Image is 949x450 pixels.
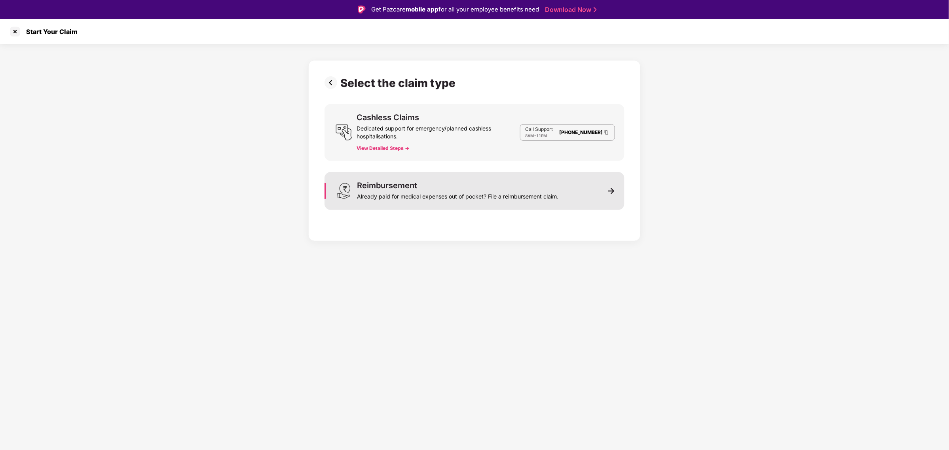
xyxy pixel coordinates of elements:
div: Start Your Claim [21,28,78,36]
p: Call Support [525,126,553,132]
img: Stroke [594,6,597,14]
div: Dedicated support for emergency/planned cashless hospitalisations. [357,121,520,140]
img: svg+xml;base64,PHN2ZyB3aWR0aD0iMTEiIGhlaWdodD0iMTEiIHZpZXdCb3g9IjAgMCAxMSAxMSIgZmlsbD0ibm9uZSIgeG... [608,187,615,195]
strong: mobile app [406,6,438,13]
a: Download Now [545,6,594,14]
button: View Detailed Steps -> [357,145,410,151]
div: Select the claim type [340,76,459,90]
img: Clipboard Icon [604,129,610,136]
a: [PHONE_NUMBER] [559,129,603,135]
div: - [525,132,553,139]
img: Logo [358,6,366,13]
img: svg+xml;base64,PHN2ZyBpZD0iUHJldi0zMngzMiIgeG1sbnM9Imh0dHA6Ly93d3cudzMub3JnLzIwMDAvc3ZnIiB3aWR0aD... [325,76,340,89]
img: svg+xml;base64,PHN2ZyB3aWR0aD0iMjQiIGhlaWdodD0iMzEiIHZpZXdCb3g9IjAgMCAyNCAzMSIgZmlsbD0ibm9uZSIgeG... [336,183,352,199]
div: Get Pazcare for all your employee benefits need [371,5,539,14]
div: Cashless Claims [357,113,419,121]
div: Reimbursement [357,182,417,189]
span: 11PM [536,133,547,138]
span: 8AM [525,133,534,138]
img: svg+xml;base64,PHN2ZyB3aWR0aD0iMjQiIGhlaWdodD0iMjUiIHZpZXdCb3g9IjAgMCAyNCAyNSIgZmlsbD0ibm9uZSIgeG... [336,124,352,141]
div: Already paid for medical expenses out of pocket? File a reimbursement claim. [357,189,558,200]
